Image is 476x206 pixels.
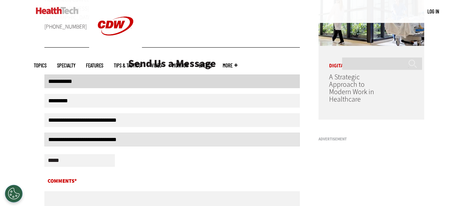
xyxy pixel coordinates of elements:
[34,63,47,68] span: Topics
[5,185,23,202] div: Cookies Settings
[172,63,188,68] a: MonITor
[319,53,392,68] p: Digital Workspace
[57,63,75,68] span: Specialty
[86,63,103,68] a: Features
[319,137,424,141] h3: Advertisement
[329,72,374,104] a: A Strategic Approach to Modern Work in Healthcare
[36,7,79,14] img: Home
[114,63,141,68] a: Tips & Tactics
[223,63,237,68] span: More
[427,8,439,15] div: User menu
[5,185,23,202] button: Open Preferences
[199,63,212,68] a: Events
[427,8,439,14] a: Log in
[44,177,300,188] label: Comments*
[89,47,142,54] a: CDW
[151,63,162,68] a: Video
